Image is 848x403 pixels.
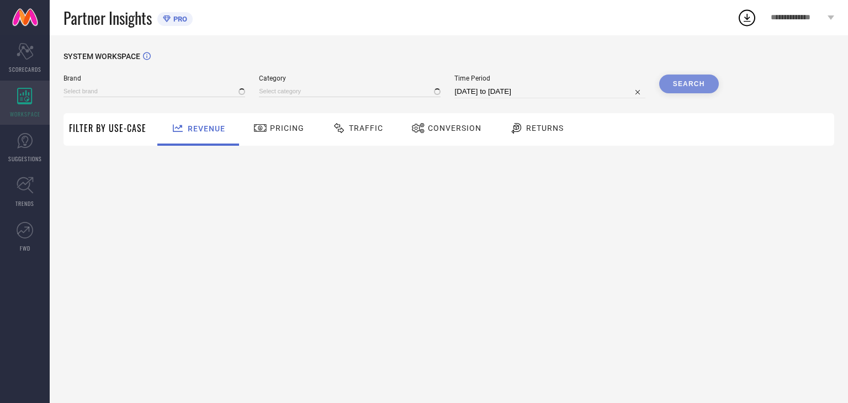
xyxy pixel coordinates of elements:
[63,75,245,82] span: Brand
[270,124,304,132] span: Pricing
[171,15,187,23] span: PRO
[8,155,42,163] span: SUGGESTIONS
[349,124,383,132] span: Traffic
[20,244,30,252] span: FWD
[259,86,441,97] input: Select category
[69,121,146,135] span: Filter By Use-Case
[454,75,645,82] span: Time Period
[15,199,34,208] span: TRENDS
[63,86,245,97] input: Select brand
[188,124,225,133] span: Revenue
[9,65,41,73] span: SCORECARDS
[428,124,481,132] span: Conversion
[63,7,152,29] span: Partner Insights
[526,124,564,132] span: Returns
[63,52,140,61] span: SYSTEM WORKSPACE
[737,8,757,28] div: Open download list
[454,85,645,98] input: Select time period
[259,75,441,82] span: Category
[10,110,40,118] span: WORKSPACE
